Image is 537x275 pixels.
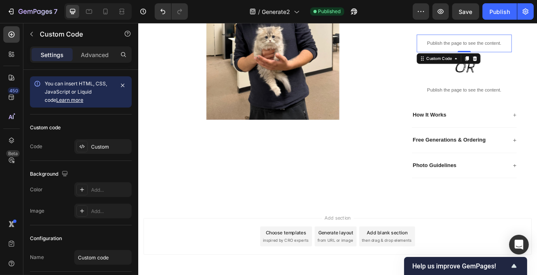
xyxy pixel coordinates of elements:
p: Advanced [81,50,109,59]
span: Generate2 [262,7,290,16]
div: Background [30,169,70,180]
p: 7 [54,7,57,16]
button: Publish [482,3,517,20]
span: Add section [227,236,266,245]
div: Beta [6,150,20,157]
span: / [258,7,261,16]
div: Custom [91,143,130,151]
div: Add... [91,208,130,215]
a: Learn more [56,97,83,103]
iframe: Design area [138,23,537,275]
span: Published [318,8,341,15]
p: How It Works [339,110,380,118]
div: Image [30,207,44,215]
div: Add... [91,186,130,194]
p: Photo Guidelines [339,172,393,180]
div: Publish [489,7,510,16]
span: then drag & drop elements [276,265,337,272]
p: Custom Code [40,29,110,39]
p: Settings [41,50,64,59]
div: Open Intercom Messenger [509,235,529,254]
button: Show survey - Help us improve GemPages! [412,261,519,271]
div: Custom Code [354,40,389,48]
div: Undo/Redo [155,3,188,20]
button: 7 [3,3,61,20]
div: Name [30,254,44,261]
div: Color [30,186,43,193]
p: Free Generations & Ordering [339,140,429,149]
h2: OR [337,43,468,69]
span: You can insert HTML, CSS, JavaScript or Liquid code [45,80,107,103]
button: Save [452,3,479,20]
span: Help us improve GemPages! [412,262,509,270]
div: Custom code [30,124,61,131]
span: inspired by CRO experts [154,265,210,272]
div: 450 [8,87,20,94]
div: Configuration [30,235,62,242]
span: Save [459,8,473,15]
div: Generate layout [222,254,265,263]
div: Add blank section [282,254,332,263]
div: Choose templates [158,254,208,263]
span: from URL or image [221,265,265,272]
p: Publish the page to see the content. [344,21,461,30]
div: Code [30,143,42,150]
p: Publish the page to see the content. [337,78,468,87]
